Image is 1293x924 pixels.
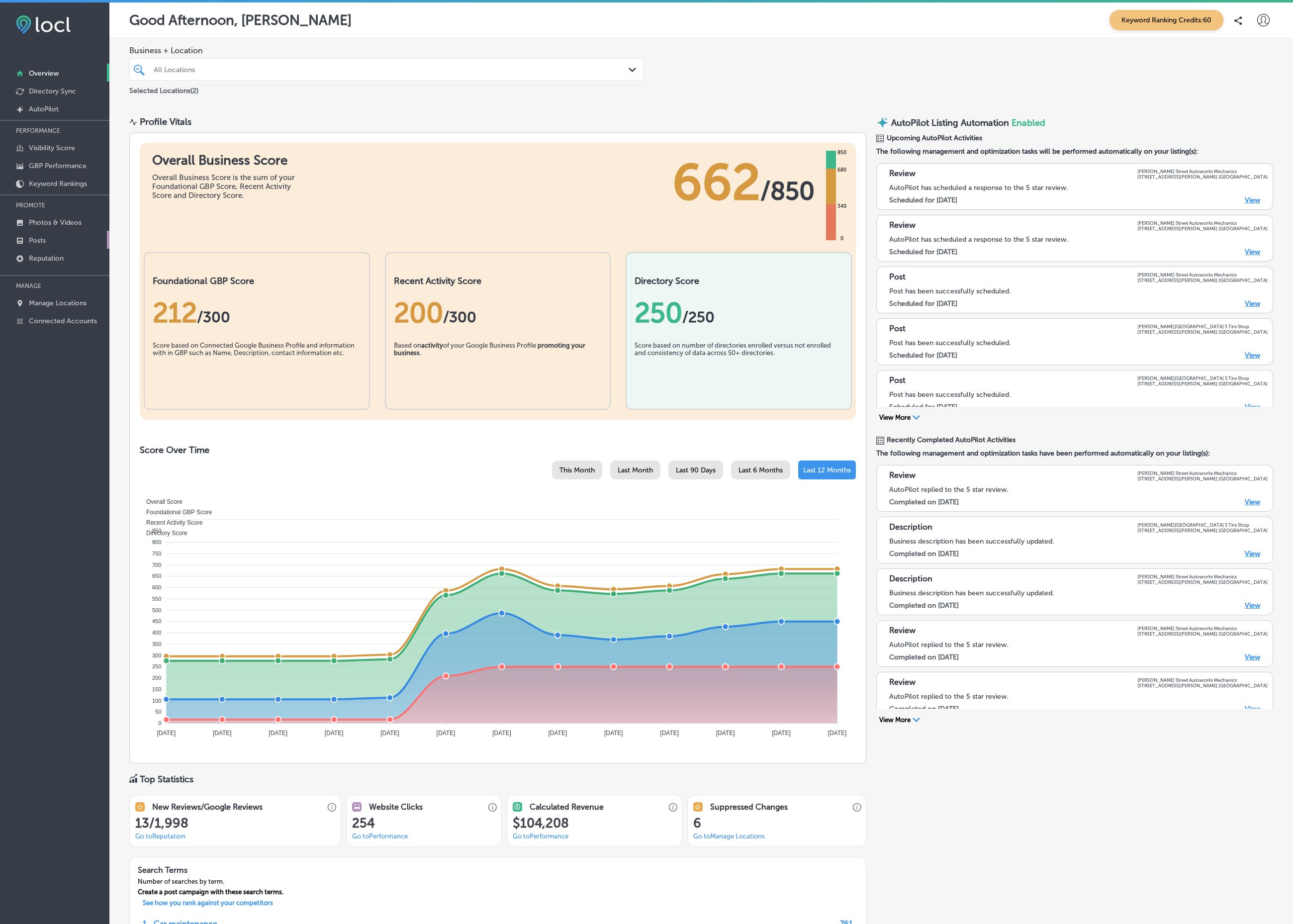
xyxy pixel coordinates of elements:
p: Posts [29,236,46,245]
p: AutoPilot [29,105,59,113]
p: Visibility Score [29,144,75,152]
p: GBP Performance [29,162,87,170]
p: Connected Accounts [29,317,97,325]
p: Overview [29,69,59,78]
p: Reputation [29,254,64,263]
p: Keyword Rankings [29,180,87,188]
p: Photos & Videos [29,218,82,227]
img: fda3e92497d09a02dc62c9cd864e3231.png [16,15,71,34]
p: Manage Locations [29,299,87,307]
p: Directory Sync [29,87,76,95]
